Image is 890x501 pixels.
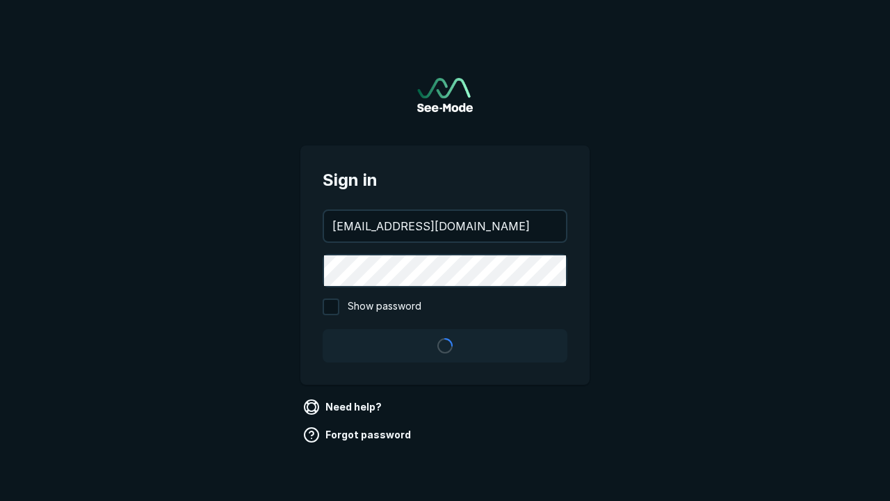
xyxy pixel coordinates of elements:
span: Show password [348,299,421,315]
a: Forgot password [300,424,416,446]
img: See-Mode Logo [417,78,473,112]
span: Sign in [323,168,567,193]
a: Go to sign in [417,78,473,112]
a: Need help? [300,396,387,418]
input: your@email.com [324,211,566,241]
